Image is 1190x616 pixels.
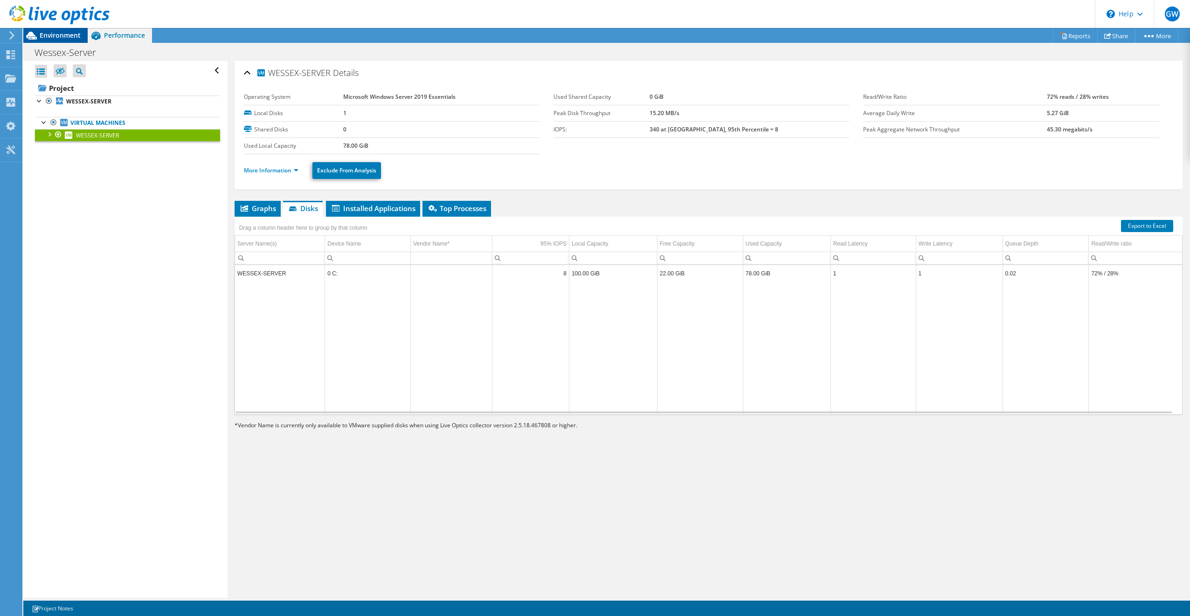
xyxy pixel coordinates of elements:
[492,252,569,264] td: Column 95% IOPS, Filter cell
[235,265,325,281] td: Column Server Name(s), Value WESSEX-SERVER
[1089,252,1182,264] td: Column Read/Write ratio, Filter cell
[657,252,743,264] td: Column Free Capacity, Filter cell
[104,31,145,40] span: Performance
[1089,265,1182,281] td: Column Read/Write ratio, Value 72% / 28%
[244,141,343,151] label: Used Local Capacity
[244,92,343,102] label: Operating System
[413,238,490,249] div: Vendor Name*
[244,125,343,134] label: Shared Disks
[1047,125,1093,133] b: 45.30 megabits/s
[331,204,415,213] span: Installed Applications
[569,236,657,252] td: Local Capacity Column
[1165,7,1180,21] span: GW
[1005,238,1038,249] div: Queue Depth
[343,109,346,117] b: 1
[1053,28,1098,43] a: Reports
[427,204,486,213] span: Top Processes
[919,238,953,249] div: Write Latency
[235,252,325,264] td: Column Server Name(s), Filter cell
[650,125,778,133] b: 340 at [GEOGRAPHIC_DATA], 95th Percentile = 8
[66,97,111,105] b: WESSEX-SERVER
[325,236,411,252] td: Device Name Column
[830,252,916,264] td: Column Read Latency, Filter cell
[312,162,381,179] a: Exclude From Analysis
[1003,252,1089,264] td: Column Queue Depth, Filter cell
[863,125,1046,134] label: Peak Aggregate Network Throughput
[743,265,830,281] td: Column Used Capacity, Value 78.00 GiB
[863,109,1046,118] label: Average Daily Write
[411,265,492,281] td: Column Vendor Name*, Value
[1089,236,1182,252] td: Read/Write ratio Column
[830,236,916,252] td: Read Latency Column
[288,204,318,213] span: Disks
[553,92,650,102] label: Used Shared Capacity
[657,236,743,252] td: Free Capacity Column
[343,142,368,150] b: 78.00 GiB
[325,265,411,281] td: Column Device Name, Value 0 C:
[1003,265,1089,281] td: Column Queue Depth, Value 0.02
[1047,109,1069,117] b: 5.27 GiB
[830,265,916,281] td: Column Read Latency, Value 1
[1121,220,1173,232] a: Export to Excel
[256,67,331,78] span: WESSEX-SERVER
[569,252,657,264] td: Column Local Capacity, Filter cell
[540,238,567,249] div: 95% IOPS
[553,109,650,118] label: Peak Disk Throughput
[660,238,695,249] div: Free Capacity
[40,31,81,40] span: Environment
[244,109,343,118] label: Local Disks
[1003,236,1089,252] td: Queue Depth Column
[916,252,1003,264] td: Column Write Latency, Filter cell
[35,96,220,108] a: WESSEX-SERVER
[492,265,569,281] td: Column 95% IOPS, Value 8
[411,252,492,264] td: Column Vendor Name*, Filter cell
[343,125,346,133] b: 0
[569,265,657,281] td: Column Local Capacity, Value 100.00 GiB
[833,238,868,249] div: Read Latency
[76,131,119,139] span: WESSEX-SERVER
[333,67,359,78] span: Details
[746,238,782,249] div: Used Capacity
[237,238,277,249] div: Server Name(s)
[35,117,220,129] a: Virtual Machines
[235,217,1183,415] div: Data grid
[1091,238,1131,249] div: Read/Write ratio
[650,109,679,117] b: 15.20 MB/s
[863,92,1046,102] label: Read/Write Ratio
[244,166,298,174] a: More Information
[235,420,678,431] p: Vendor Name is currently only available to VMware supplied disks when using Live Optics collector...
[343,93,456,101] b: Microsoft Windows Server 2019 Essentials
[235,236,325,252] td: Server Name(s) Column
[25,602,80,614] a: Project Notes
[1047,93,1109,101] b: 72% reads / 28% writes
[35,81,220,96] a: Project
[657,265,743,281] td: Column Free Capacity, Value 22.00 GiB
[553,125,650,134] label: IOPS:
[743,252,830,264] td: Column Used Capacity, Filter cell
[327,238,361,249] div: Device Name
[411,236,492,252] td: Vendor Name* Column
[325,252,411,264] td: Column Device Name, Filter cell
[1135,28,1178,43] a: More
[572,238,609,249] div: Local Capacity
[743,236,830,252] td: Used Capacity Column
[492,236,569,252] td: 95% IOPS Column
[30,48,111,58] h1: Wessex-Server
[35,129,220,141] a: WESSEX-SERVER
[916,236,1003,252] td: Write Latency Column
[650,93,664,101] b: 0 GiB
[916,265,1003,281] td: Column Write Latency, Value 1
[237,221,370,234] div: Drag a column header here to group by that column
[1097,28,1135,43] a: Share
[1107,10,1115,18] svg: \n
[239,204,276,213] span: Graphs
